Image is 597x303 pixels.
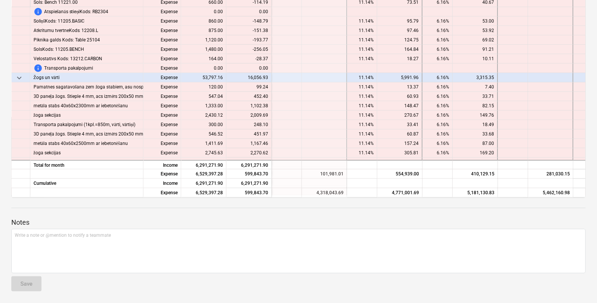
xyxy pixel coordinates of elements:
[381,111,419,120] div: 270.67
[531,188,570,198] div: 5,462,160.98
[230,35,269,45] div: -193.77
[144,35,181,45] div: Expense
[559,267,597,303] iframe: Chat Widget
[230,139,269,148] div: 1,167.46
[181,54,227,64] div: 164.00
[230,101,269,111] div: 1,102.38
[426,35,450,45] div: 6.16%
[381,73,419,82] div: 5,991.96
[350,54,374,64] div: 11.14%
[230,26,269,35] div: -151.38
[381,45,419,54] div: 164.84
[144,73,181,82] div: Expense
[426,158,450,167] div: 6.16%
[230,54,269,64] div: -28.37
[144,7,181,17] div: Expense
[181,101,227,111] div: 1,333.00
[34,73,60,82] span: Žogs un vārti
[181,158,227,167] div: 300.00
[181,120,227,129] div: 300.00
[144,160,181,169] div: Income
[227,169,272,179] div: 599,843.70
[144,129,181,139] div: Expense
[350,139,374,148] div: 11.14%
[181,45,227,54] div: 1,480.00
[230,7,269,17] div: 0.00
[34,111,61,120] span: žoga sekcijas
[381,139,419,148] div: 157.24
[426,129,450,139] div: 6.16%
[456,54,494,64] div: 10.11
[456,188,495,198] div: 5,181,130.83
[227,179,272,188] div: 6,291,271.90
[181,139,227,148] div: 1,411.69
[350,45,374,54] div: 11.14%
[350,148,374,158] div: 11.14%
[144,82,181,92] div: Expense
[381,82,419,92] div: 13.37
[144,188,181,198] div: Expense
[350,35,374,45] div: 11.14%
[456,45,494,54] div: 91.21
[456,111,494,120] div: 149.76
[181,17,227,26] div: 860.00
[426,148,450,158] div: 6.16%
[381,148,419,158] div: 305.81
[381,26,419,35] div: 97.46
[144,101,181,111] div: Expense
[34,129,554,139] span: 3D paneļa žogs. Stieple 4 mm, acs izmērs 200x50 mm. Posma platums 2,5m. H=1,73 m. Metāla stabs 40...
[456,73,494,82] div: 3,315.35
[426,54,450,64] div: 6.16%
[456,158,494,167] div: 18.49
[144,17,181,26] div: Expense
[31,160,144,169] div: Total for month
[34,120,136,129] span: Transporta pakalpojumi (1kpl.=850m, vārti, vārtiņi)
[34,158,136,167] span: Transporta pakalpojumi (1kpl.=850m, vārti, vārtiņi)
[181,73,227,82] div: 53,797.16
[456,120,494,129] div: 18.49
[350,120,374,129] div: 11.14%
[34,82,222,92] span: Pamatnes sagatavošana zem žoga stabiem, asu nospraušana, ģeodēziskais akts pēc izbūves
[381,17,419,26] div: 95.79
[350,17,374,26] div: 11.14%
[230,45,269,54] div: -256.05
[381,101,419,111] div: 148.47
[230,111,269,120] div: 2,009.69
[34,148,61,158] span: žoga sekcijas
[144,139,181,148] div: Expense
[181,188,227,198] div: 6,529,397.28
[230,17,269,26] div: -148.79
[456,17,494,26] div: 53.00
[305,169,344,179] div: 101,981.01
[227,73,272,82] div: 16,056.93
[456,148,494,158] div: 169.20
[44,7,109,17] span: Atspiešanās stieņiKods: RB2304
[34,54,102,64] span: Velostatīvs Kods: 13212.CARBON
[456,129,494,139] div: 33.68
[34,17,85,26] span: SoliņšKods: 11205.BASIC
[181,179,227,188] div: 6,291,271.90
[381,35,419,45] div: 124.75
[426,111,450,120] div: 6.16%
[34,64,43,73] span: This line-item cannot be forecasted before revised budget is updated
[144,148,181,158] div: Expense
[230,82,269,92] div: 99.24
[456,139,494,148] div: 87.00
[181,64,227,73] div: 0.00
[381,92,419,101] div: 60.93
[31,179,144,188] div: Cumulative
[230,92,269,101] div: 452.40
[350,101,374,111] div: 11.14%
[426,120,450,129] div: 6.16%
[181,35,227,45] div: 1,120.00
[144,26,181,35] div: Expense
[456,169,495,179] div: 410,129.15
[531,169,570,179] div: 281,030.15
[181,111,227,120] div: 2,430.12
[227,188,272,198] div: 599,843.70
[456,82,494,92] div: 7.40
[230,148,269,158] div: 2,270.62
[426,26,450,35] div: 6.16%
[381,120,419,129] div: 33.41
[381,129,419,139] div: 60.87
